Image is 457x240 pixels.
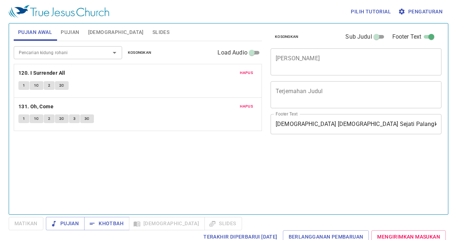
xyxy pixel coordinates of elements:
span: Kosongkan [275,34,298,40]
button: Khotbah [84,217,129,230]
span: Footer Text [392,32,422,41]
button: Open [109,48,120,58]
span: [DEMOGRAPHIC_DATA] [88,28,144,37]
iframe: from-child [268,142,408,214]
b: 131. Oh, Come [18,102,53,111]
button: Hapus [236,69,257,77]
button: 2 [44,81,55,90]
button: 2C [55,81,69,90]
button: 2 [44,114,55,123]
span: Pujian [61,28,79,37]
button: 3 [69,114,80,123]
span: 3 [73,115,76,122]
span: 1 [23,82,25,89]
button: 131. Oh, Come [18,102,55,111]
span: Pujian [52,219,79,228]
span: Hapus [240,103,253,110]
span: 2 [48,82,50,89]
span: 3C [85,115,90,122]
button: Pujian [46,217,85,230]
span: Kosongkan [128,49,151,56]
button: Pengaturan [397,5,445,18]
button: 2C [55,114,69,123]
span: 2C [59,82,64,89]
span: 1 [23,115,25,122]
button: 120. I Surrender All [18,69,66,78]
span: 2C [59,115,64,122]
span: Slides [152,28,169,37]
span: Load Audio [217,48,247,57]
button: 1C [30,81,43,90]
button: 1C [30,114,43,123]
b: 120. I Surrender All [18,69,65,78]
span: Hapus [240,70,253,76]
button: Kosongkan [271,32,303,41]
span: Sub Judul [345,32,372,41]
span: 2 [48,115,50,122]
span: 1C [34,115,39,122]
img: True Jesus Church [9,5,109,18]
button: Hapus [236,102,257,111]
button: 1 [18,81,29,90]
span: Pujian Awal [18,28,52,37]
button: 3C [80,114,94,123]
button: Kosongkan [124,48,156,57]
span: Pengaturan [400,7,443,16]
span: 1C [34,82,39,89]
span: Pilih tutorial [351,7,391,16]
button: 1 [18,114,29,123]
button: Pilih tutorial [348,5,394,18]
span: Khotbah [90,219,124,228]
